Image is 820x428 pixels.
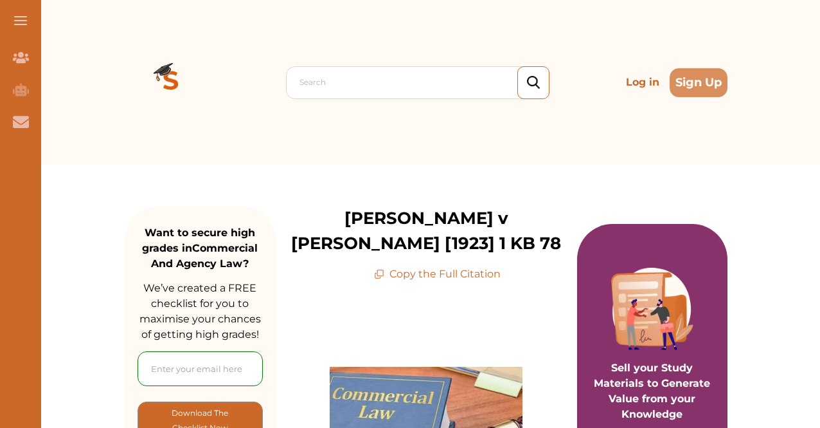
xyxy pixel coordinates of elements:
[139,282,261,340] span: We’ve created a FREE checklist for you to maximise your chances of getting high grades!
[611,268,693,350] img: Purple card image
[527,76,540,89] img: search_icon
[590,324,715,422] p: Sell your Study Materials to Generate Value from your Knowledge
[142,227,258,270] strong: Want to secure high grades in Commercial And Agency Law ?
[512,370,807,415] iframe: HelpCrunch
[276,206,577,256] p: [PERSON_NAME] v [PERSON_NAME] [1923] 1 KB 78
[125,36,217,129] img: Logo
[621,70,664,95] p: Log in
[138,351,263,386] input: Enter your email here
[374,266,501,282] p: Copy the Full Citation
[670,68,727,97] button: Sign Up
